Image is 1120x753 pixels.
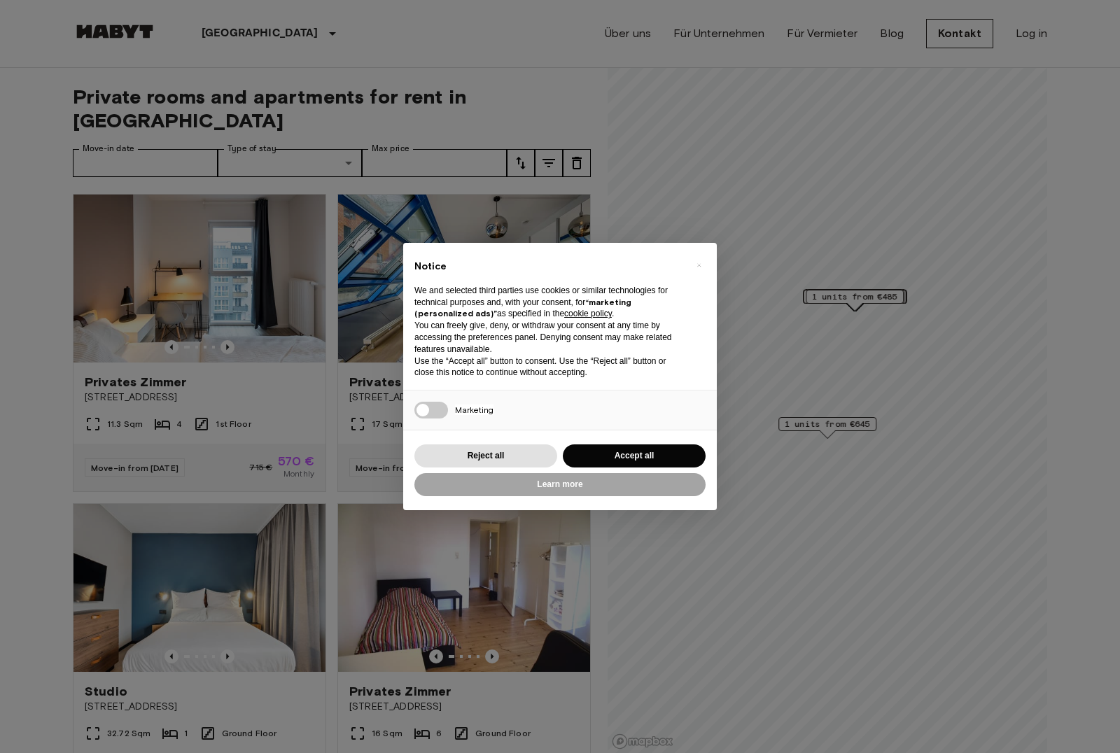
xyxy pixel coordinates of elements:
p: We and selected third parties use cookies or similar technologies for technical purposes and, wit... [414,285,683,320]
strong: “marketing (personalized ads)” [414,297,631,319]
a: cookie policy [564,309,612,318]
span: × [696,257,701,274]
button: Accept all [563,444,706,467]
button: Learn more [414,473,706,496]
button: Reject all [414,444,557,467]
p: Use the “Accept all” button to consent. Use the “Reject all” button or close this notice to conti... [414,356,683,379]
h2: Notice [414,260,683,274]
span: Marketing [455,404,493,415]
button: Close this notice [687,254,710,276]
p: You can freely give, deny, or withdraw your consent at any time by accessing the preferences pane... [414,320,683,355]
